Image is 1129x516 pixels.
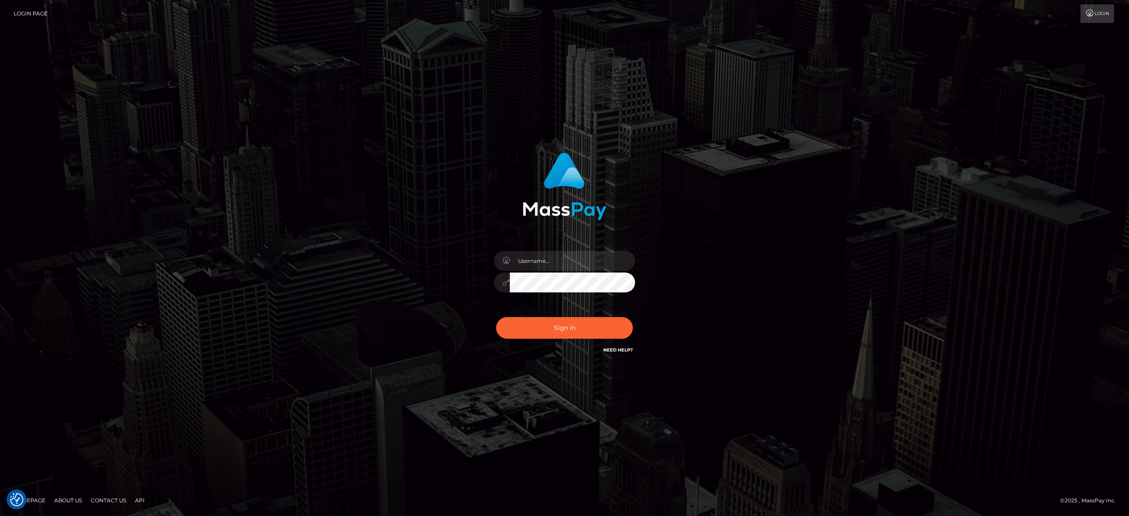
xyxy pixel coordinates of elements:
a: Homepage [10,494,49,507]
button: Consent Preferences [10,493,23,506]
a: Login [1080,4,1114,23]
img: MassPay Login [523,153,606,220]
div: © 2025 , MassPay Inc. [1060,496,1122,505]
a: About Us [51,494,86,507]
button: Sign in [496,317,633,339]
a: API [131,494,148,507]
a: Login Page [14,4,48,23]
a: Contact Us [87,494,130,507]
a: Need Help? [603,347,633,353]
img: Revisit consent button [10,493,23,506]
input: Username... [510,251,635,271]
